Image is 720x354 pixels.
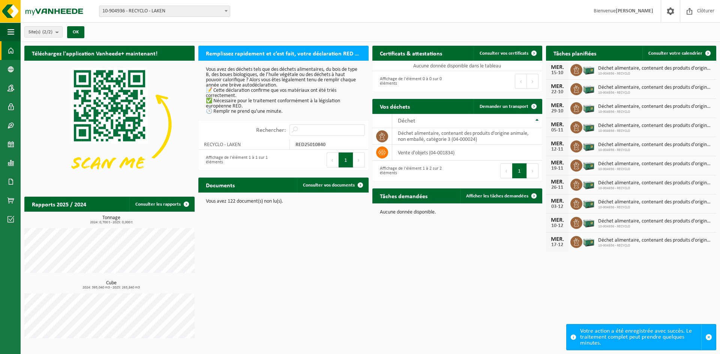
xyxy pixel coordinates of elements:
img: PB-LB-0680-HPE-GN-01 [582,82,595,95]
span: 2024: 393,040 m3 - 2025: 263,840 m3 [28,286,195,290]
span: 10-904936 - RECYCLO [598,243,712,248]
h2: Certificats & attestations [372,46,450,60]
img: PB-LB-0680-HPE-GN-01 [582,139,595,152]
a: Consulter votre calendrier [642,46,715,61]
img: PB-LB-0680-HPE-GN-01 [582,158,595,171]
div: 19-11 [550,166,565,171]
div: 10-12 [550,223,565,229]
div: MER. [550,141,565,147]
img: PB-LB-0680-HPE-GN-01 [582,63,595,76]
a: Consulter vos certificats [474,46,541,61]
h2: Documents [198,178,242,192]
label: Rechercher: [256,127,286,133]
div: 05-11 [550,128,565,133]
h2: Vos déchets [372,99,417,114]
span: Afficher les tâches demandées [466,194,528,199]
span: Consulter vos certificats [480,51,528,56]
button: Previous [500,163,512,178]
a: Afficher les tâches demandées [460,188,541,203]
p: Vous avez 122 document(s) non lu(s). [206,199,361,204]
span: Consulter vos documents [303,183,355,188]
button: Previous [327,152,339,167]
div: Affichage de l'élément 1 à 2 sur 2 éléments [376,163,454,179]
div: MER. [550,64,565,70]
button: 1 [512,163,527,178]
div: 22-10 [550,90,565,95]
div: MER. [550,103,565,109]
h2: Tâches demandées [372,188,435,203]
div: 03-12 [550,204,565,209]
button: Site(s)(2/2) [24,26,63,37]
span: 10-904936 - RECYCLO [598,205,712,210]
span: 10-904936 - RECYCLO [598,129,712,133]
div: 26-11 [550,185,565,190]
div: MER. [550,217,565,223]
span: Déchet alimentaire, contenant des produits d'origine animale, non emballé, catég... [598,123,712,129]
td: déchet alimentaire, contenant des produits d'origine animale, non emballé, catégorie 3 (04-000024) [392,128,543,145]
span: Consulter votre calendrier [648,51,702,56]
span: Déchet [398,118,415,124]
img: Download de VHEPlus App [24,61,195,188]
div: 15-10 [550,70,565,76]
a: Demander un transport [474,99,541,114]
button: Previous [515,74,527,89]
span: 10-904936 - RECYCLO [598,167,712,172]
div: MER. [550,122,565,128]
img: PB-LB-0680-HPE-GN-01 [582,101,595,114]
span: Déchet alimentaire, contenant des produits d'origine animale, non emballé, catég... [598,180,712,186]
span: Déchet alimentaire, contenant des produits d'origine animale, non emballé, catég... [598,85,712,91]
span: Demander un transport [480,104,528,109]
p: Aucune donnée disponible. [380,210,535,215]
span: 10-904936 - RECYCLO - LAKEN [99,6,230,16]
h3: Tonnage [28,215,195,224]
count: (2/2) [42,30,52,34]
img: PB-LB-0680-HPE-GN-01 [582,216,595,229]
a: Consulter les rapports [129,197,194,212]
span: Déchet alimentaire, contenant des produits d'origine animale, non emballé, catég... [598,66,712,72]
a: Consulter vos documents [297,178,368,193]
div: Affichage de l'élément 0 à 0 sur 0 éléments [376,73,454,90]
img: PB-LB-0680-HPE-GN-01 [582,197,595,209]
strong: RED25010840 [295,142,325,148]
div: Affichage de l'élément 1 à 1 sur 1 éléments [202,152,280,168]
div: MER. [550,84,565,90]
span: Déchet alimentaire, contenant des produits d'origine animale, non emballé, catég... [598,237,712,243]
td: vente d'objets (04-001834) [392,145,543,161]
div: MER. [550,236,565,242]
span: Déchet alimentaire, contenant des produits d'origine animale, non emballé, catég... [598,161,712,167]
span: 10-904936 - RECYCLO [598,110,712,114]
p: Vous avez des déchets tels que des déchets alimentaires, du bois de type B, des boues biologiques... [206,67,361,114]
button: Next [527,163,538,178]
span: Site(s) [28,27,52,38]
button: Next [353,152,365,167]
h2: Téléchargez l'application Vanheede+ maintenant! [24,46,165,60]
span: 10-904936 - RECYCLO [598,91,712,95]
div: 12-11 [550,147,565,152]
span: 10-904936 - RECYCLO [598,72,712,76]
span: 10-904936 - RECYCLO [598,148,712,152]
div: MER. [550,198,565,204]
span: 10-904936 - RECYCLO - LAKEN [99,6,230,17]
h2: Tâches planifiées [546,46,604,60]
div: Votre action a été enregistrée avec succès. Le traitement complet peut prendre quelques minutes. [580,324,701,350]
div: MER. [550,160,565,166]
h2: Remplissez rapidement et c’est fait, votre déclaration RED pour 2025 [198,46,369,60]
img: PB-LB-0680-HPE-GN-01 [582,120,595,133]
div: MER. [550,179,565,185]
button: OK [67,26,84,38]
div: 29-10 [550,109,565,114]
button: 1 [339,152,353,167]
span: Déchet alimentaire, contenant des produits d'origine animale, non emballé, catég... [598,142,712,148]
span: Déchet alimentaire, contenant des produits d'origine animale, non emballé, catég... [598,218,712,224]
div: 17-12 [550,242,565,248]
span: 10-904936 - RECYCLO [598,186,712,191]
td: Aucune donnée disponible dans le tableau [372,61,543,71]
strong: [PERSON_NAME] [616,8,653,14]
span: Déchet alimentaire, contenant des produits d'origine animale, non emballé, catég... [598,104,712,110]
h3: Cube [28,281,195,290]
span: 2024: 0,700 t - 2025: 0,000 t [28,221,195,224]
img: PB-LB-0680-HPE-GN-01 [582,178,595,190]
td: RECYCLO - LAKEN [198,139,290,150]
img: PB-LB-0680-HPE-GN-01 [582,235,595,248]
h2: Rapports 2025 / 2024 [24,197,94,211]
